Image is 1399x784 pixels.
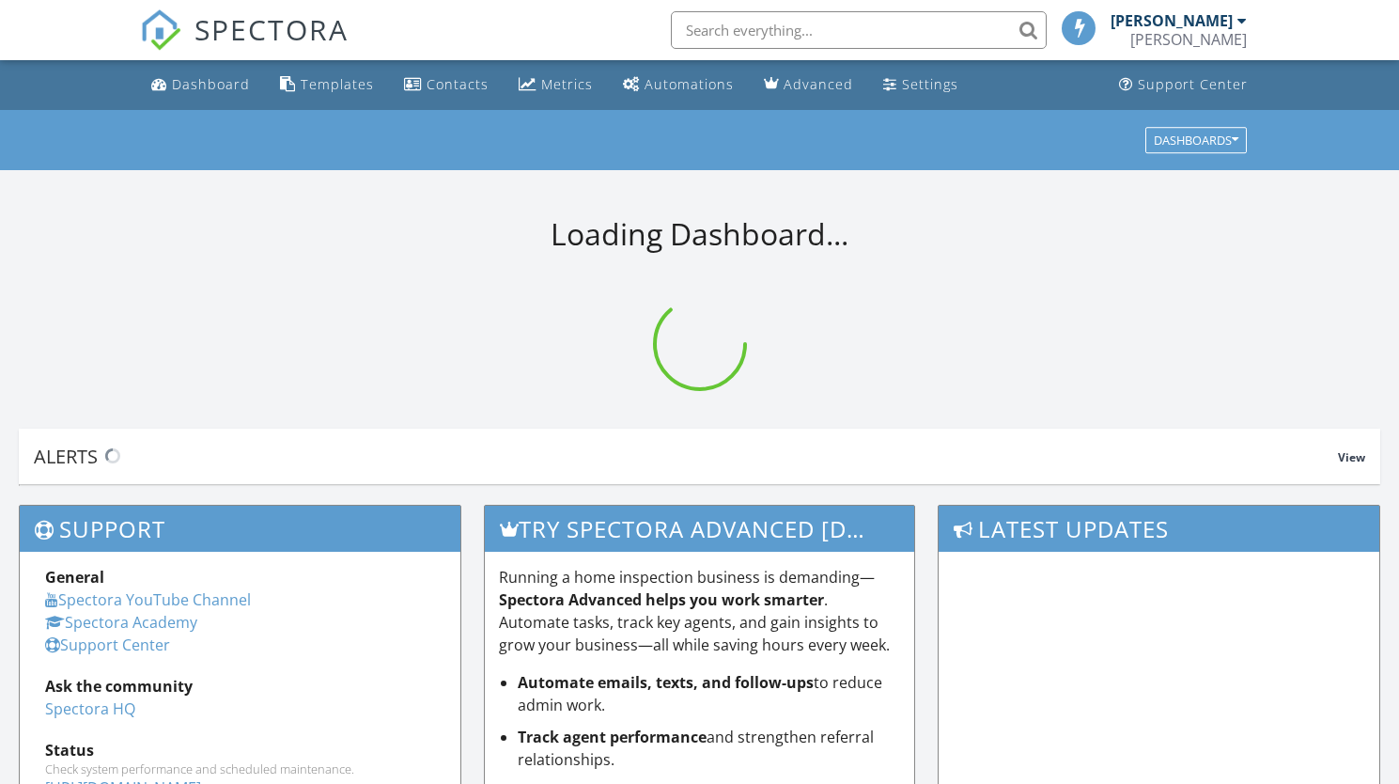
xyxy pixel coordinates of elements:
a: Spectora Academy [45,612,197,633]
div: Automations [645,75,734,93]
strong: General [45,567,104,588]
div: Dashboards [1154,133,1238,147]
a: Support Center [1111,68,1255,102]
div: Status [45,739,435,761]
div: Templates [301,75,374,93]
button: Dashboards [1145,127,1247,153]
input: Search everything... [671,11,1047,49]
a: Templates [272,68,381,102]
h3: Support [20,506,460,552]
a: Advanced [756,68,861,102]
strong: Track agent performance [518,727,707,747]
strong: Spectora Advanced helps you work smarter [499,589,824,610]
p: Running a home inspection business is demanding— . Automate tasks, track key agents, and gain ins... [499,566,900,656]
a: Dashboard [144,68,257,102]
h3: Try spectora advanced [DATE] [485,506,914,552]
img: The Best Home Inspection Software - Spectora [140,9,181,51]
span: View [1338,449,1365,465]
strong: Automate emails, texts, and follow-ups [518,672,814,693]
div: Ask the community [45,675,435,698]
h3: Latest Updates [939,506,1379,552]
a: Contacts [396,68,496,102]
a: Support Center [45,635,170,655]
div: Alerts [34,444,1338,469]
a: Spectora HQ [45,698,135,719]
div: Dashboard [172,75,250,93]
div: Check system performance and scheduled maintenance. [45,761,435,776]
div: Marshall Cordle [1130,30,1247,49]
div: Metrics [541,75,593,93]
div: Advanced [784,75,853,93]
li: to reduce admin work. [518,671,900,716]
a: SPECTORA [140,25,349,65]
div: [PERSON_NAME] [1111,11,1233,30]
li: and strengthen referral relationships. [518,726,900,771]
div: Settings [902,75,958,93]
a: Settings [876,68,966,102]
div: Support Center [1138,75,1248,93]
div: Contacts [427,75,489,93]
a: Automations (Basic) [615,68,741,102]
a: Spectora YouTube Channel [45,589,251,610]
a: Metrics [511,68,600,102]
span: SPECTORA [194,9,349,49]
